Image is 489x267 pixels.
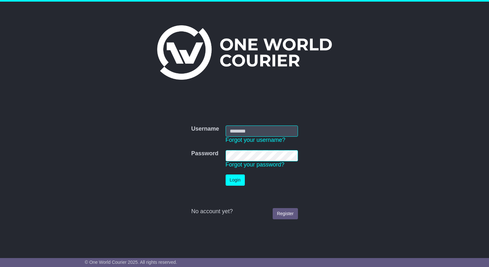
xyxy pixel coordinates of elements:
[191,150,218,157] label: Password
[226,137,285,143] a: Forgot your username?
[191,125,219,133] label: Username
[85,260,177,265] span: © One World Courier 2025. All rights reserved.
[273,208,298,219] a: Register
[226,161,285,168] a: Forgot your password?
[226,174,245,186] button: Login
[157,25,332,80] img: One World
[191,208,298,215] div: No account yet?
